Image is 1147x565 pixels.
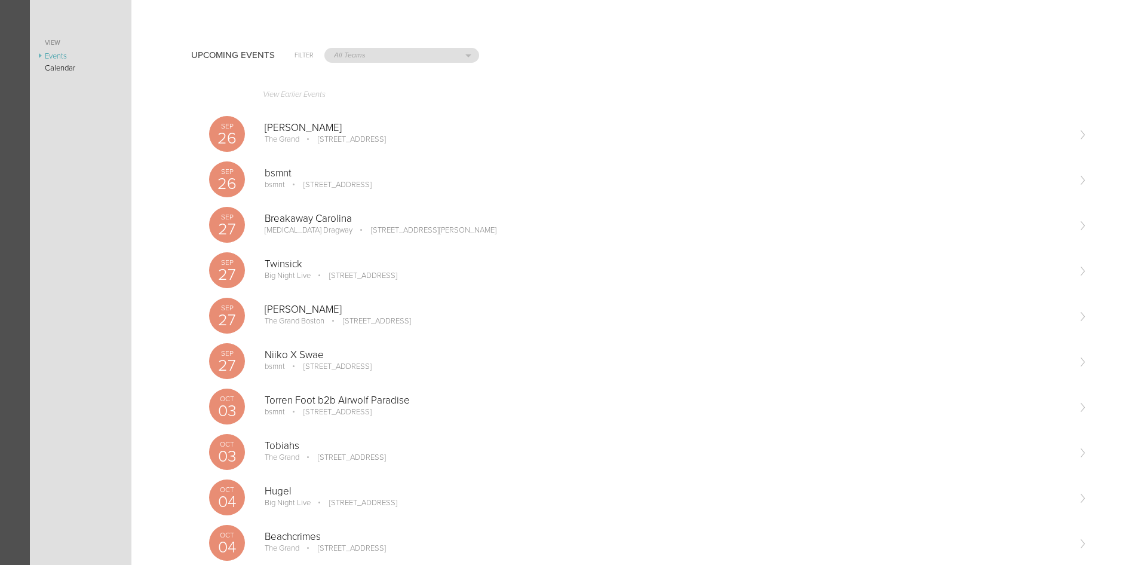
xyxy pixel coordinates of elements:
[265,531,1068,543] p: Beachcrimes
[301,135,386,144] p: [STREET_ADDRESS]
[326,316,411,326] p: [STREET_ADDRESS]
[209,123,245,130] p: Sep
[265,498,311,508] p: Big Night Live
[30,36,131,50] a: View
[209,532,245,539] p: Oct
[265,543,299,553] p: The Grand
[30,50,131,62] a: Events
[265,225,352,235] p: [MEDICAL_DATA] Dragway
[301,453,386,462] p: [STREET_ADDRESS]
[265,485,1068,497] p: Hugel
[209,84,1087,111] a: View Earlier Events
[209,259,245,266] p: Sep
[265,304,1068,316] p: [PERSON_NAME]
[209,494,245,510] p: 04
[265,407,285,417] p: bsmnt
[209,539,245,555] p: 04
[295,50,314,60] h6: Filter
[265,122,1068,134] p: [PERSON_NAME]
[209,176,245,192] p: 26
[354,225,496,235] p: [STREET_ADDRESS][PERSON_NAME]
[265,440,1068,452] p: Tobiahs
[209,221,245,237] p: 27
[209,358,245,374] p: 27
[209,350,245,357] p: Sep
[209,448,245,465] p: 03
[265,316,324,326] p: The Grand Boston
[265,258,1068,270] p: Twinsick
[209,213,245,221] p: Sep
[265,167,1068,179] p: bsmnt
[265,213,1068,225] p: Breakaway Carolina
[30,62,131,74] a: Calendar
[287,407,372,417] p: [STREET_ADDRESS]
[191,50,275,60] h4: Upcoming Events
[265,271,311,280] p: Big Night Live
[287,180,372,190] p: [STREET_ADDRESS]
[265,349,1068,361] p: Niiko X Swae
[301,543,386,553] p: [STREET_ADDRESS]
[209,312,245,328] p: 27
[265,180,285,190] p: bsmnt
[265,135,299,144] p: The Grand
[209,267,245,283] p: 27
[209,130,245,146] p: 26
[209,403,245,419] p: 03
[209,441,245,448] p: Oct
[209,486,245,493] p: Oct
[265,395,1068,407] p: Torren Foot b2b Airwolf Paradise
[312,498,397,508] p: [STREET_ADDRESS]
[287,362,372,371] p: [STREET_ADDRESS]
[209,304,245,311] p: Sep
[312,271,397,280] p: [STREET_ADDRESS]
[265,362,285,371] p: bsmnt
[209,395,245,402] p: Oct
[265,453,299,462] p: The Grand
[209,168,245,175] p: Sep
